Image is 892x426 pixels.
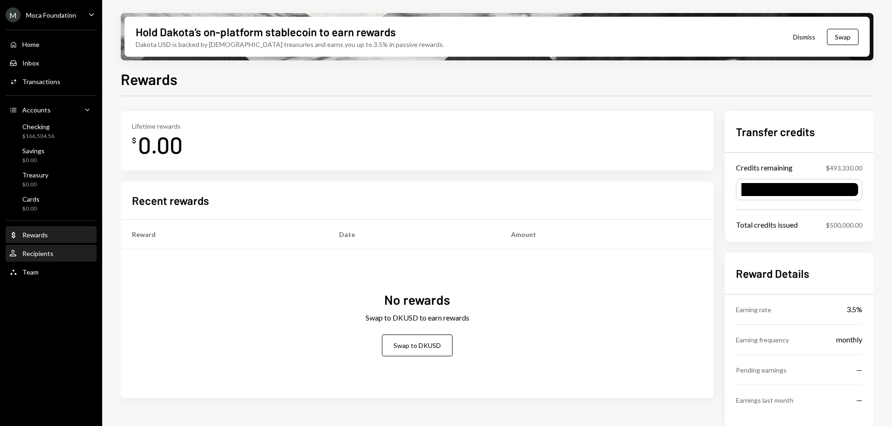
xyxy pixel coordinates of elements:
div: $ [132,136,136,145]
h2: Transfer credits [736,124,862,139]
div: Swap to DKUSD to earn rewards [366,312,469,323]
a: Accounts [6,101,97,118]
a: Transactions [6,73,97,90]
div: Home [22,40,39,48]
div: Earnings last month [736,395,794,405]
div: Dakota USD is backed by [DEMOGRAPHIC_DATA] treasuries and earns you up to 3.5% in passive rewards. [136,39,444,49]
div: $0.00 [22,157,45,164]
button: Swap to DKUSD [382,334,453,356]
div: Earning rate [736,305,771,315]
div: Credits remaining [736,162,793,173]
a: Cards$0.00 [6,192,97,215]
div: $493,330.00 [826,163,862,173]
div: — [856,364,862,375]
div: Accounts [22,106,51,114]
div: $0.00 [22,205,39,213]
th: Date [328,219,500,249]
a: Recipients [6,245,97,262]
a: Treasury$0.00 [6,168,97,190]
div: Treasury [22,171,48,179]
a: Rewards [6,226,97,243]
div: Team [22,268,39,276]
div: Cards [22,195,39,203]
th: Reward [121,219,328,249]
div: Total credits issued [736,219,798,230]
div: $500,000.00 [826,220,862,230]
a: Checking$166,504.56 [6,120,97,142]
a: Savings$0.00 [6,144,97,166]
h2: Recent rewards [132,193,209,208]
div: Checking [22,123,54,131]
a: Home [6,36,97,52]
div: $0.00 [22,181,48,189]
div: 0.00 [138,130,183,159]
a: Team [6,263,97,280]
div: M [6,7,20,22]
div: $166,504.56 [22,132,54,140]
div: Inbox [22,59,39,67]
button: Dismiss [781,26,827,48]
div: No rewards [384,291,450,309]
th: Amount [500,219,714,249]
a: Inbox [6,54,97,71]
div: Lifetime rewards [132,122,183,130]
div: 3.5% [846,304,862,315]
button: Swap [827,29,859,45]
div: Hold Dakota’s on-platform stablecoin to earn rewards [136,24,396,39]
h1: Rewards [121,70,177,88]
div: Recipients [22,249,53,257]
h2: Reward Details [736,266,862,281]
div: Moca Foundation [26,11,76,19]
div: Pending earnings [736,365,787,375]
div: Transactions [22,78,60,85]
div: Earning frequency [736,335,789,345]
div: Savings [22,147,45,155]
div: monthly [836,334,862,345]
div: — [856,394,862,406]
div: Rewards [22,231,48,239]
